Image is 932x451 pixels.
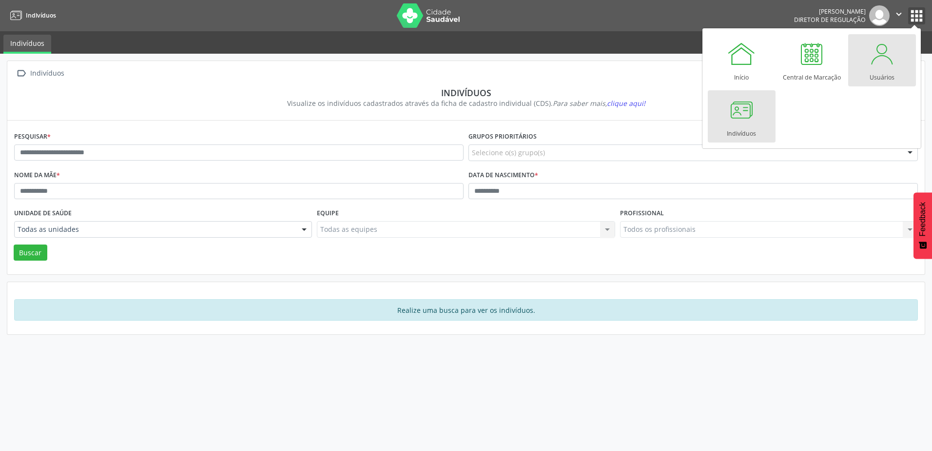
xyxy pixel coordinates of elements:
label: Unidade de saúde [14,206,72,221]
span: Indivíduos [26,11,56,20]
label: Nome da mãe [14,168,60,183]
label: Grupos prioritários [468,129,537,144]
span: Todas as unidades [18,225,292,234]
a: Central de Marcação [778,34,846,86]
span: Feedback [918,202,927,236]
label: Profissional [620,206,664,221]
i:  [893,9,904,20]
label: Equipe [317,206,339,221]
button: Buscar [14,245,47,261]
img: img [869,5,890,26]
label: Data de nascimento [468,168,538,183]
span: Selecione o(s) grupo(s) [472,147,545,158]
span: clique aqui! [607,99,645,108]
a: Indivíduos [7,7,56,23]
div: [PERSON_NAME] [794,7,866,16]
div: Indivíduos [28,66,66,81]
button: apps [908,7,925,24]
a: Indivíduos [3,35,51,54]
a: Indivíduos [708,90,776,143]
a: Usuários [848,34,916,86]
div: Realize uma busca para ver os indivíduos. [14,299,918,321]
button:  [890,5,908,26]
div: Indivíduos [21,87,911,98]
div: Visualize os indivíduos cadastrados através da ficha de cadastro individual (CDS). [21,98,911,108]
button: Feedback - Mostrar pesquisa [913,192,932,259]
a:  Indivíduos [14,66,66,81]
a: Início [708,34,776,86]
label: Pesquisar [14,129,51,144]
span: Diretor de regulação [794,16,866,24]
i:  [14,66,28,81]
i: Para saber mais, [553,99,645,108]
